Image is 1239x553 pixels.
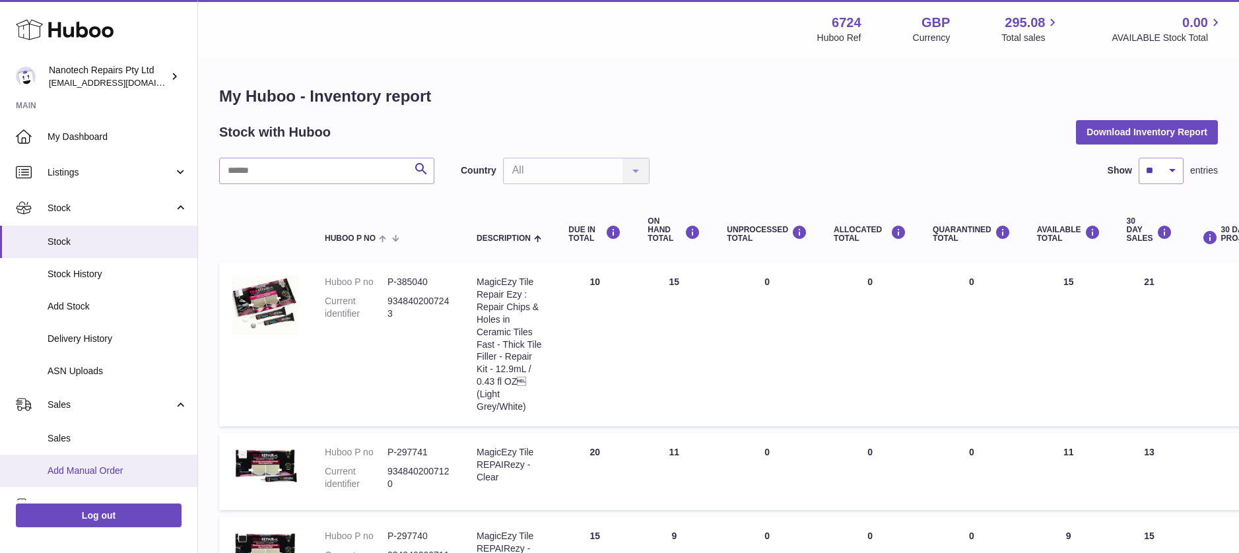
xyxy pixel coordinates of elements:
td: 0 [714,433,820,510]
a: 295.08 Total sales [1001,14,1060,44]
label: Show [1108,164,1132,177]
span: Add Manual Order [48,465,187,477]
span: Orders [48,499,174,511]
span: [EMAIL_ADDRESS][DOMAIN_NAME] [49,77,194,88]
a: Log out [16,504,182,527]
span: Sales [48,432,187,445]
div: 30 DAY SALES [1127,217,1172,244]
button: Download Inventory Report [1076,120,1218,144]
div: DUE IN TOTAL [568,225,621,243]
span: Sales [48,399,174,411]
div: ALLOCATED Total [834,225,906,243]
span: Listings [48,166,174,179]
dd: P-297741 [387,446,450,459]
span: Add Stock [48,300,187,313]
label: Country [461,164,496,177]
td: 0 [820,263,920,426]
td: 11 [1024,433,1114,510]
dt: Huboo P no [325,276,387,288]
span: Delivery History [48,333,187,345]
div: UNPROCESSED Total [727,225,807,243]
div: QUARANTINED Total [933,225,1011,243]
span: Total sales [1001,32,1060,44]
h1: My Huboo - Inventory report [219,86,1218,107]
td: 0 [820,433,920,510]
span: Stock [48,202,174,214]
div: MagicEzy Tile Repair Ezy : Repair Chips & Holes in Ceramic Tiles Fast - Thick Tile Filler - Repai... [477,276,542,413]
td: 13 [1114,433,1186,510]
dd: P-385040 [387,276,450,288]
dd: 9348402007243 [387,295,450,320]
td: 15 [1024,263,1114,426]
dd: P-297740 [387,530,450,542]
div: AVAILABLE Total [1037,225,1100,243]
span: ASN Uploads [48,365,187,377]
h2: Stock with Huboo [219,123,331,141]
dt: Current identifier [325,465,387,490]
span: 0.00 [1182,14,1208,32]
td: 21 [1114,263,1186,426]
span: Stock [48,236,187,248]
td: 0 [714,263,820,426]
img: product image [232,276,298,335]
div: MagicEzy Tile REPAIRezy - Clear [477,446,542,484]
span: 0 [969,276,974,287]
span: My Dashboard [48,131,187,143]
span: 0 [969,447,974,457]
dd: 9348402007120 [387,465,450,490]
div: Huboo Ref [817,32,861,44]
div: Nanotech Repairs Pty Ltd [49,64,168,89]
span: Huboo P no [325,234,376,243]
a: 0.00 AVAILABLE Stock Total [1112,14,1223,44]
span: entries [1190,164,1218,177]
span: AVAILABLE Stock Total [1112,32,1223,44]
dt: Huboo P no [325,530,387,542]
strong: GBP [921,14,950,32]
span: 0 [969,531,974,541]
span: 295.08 [1005,14,1045,32]
dt: Huboo P no [325,446,387,459]
td: 11 [634,433,714,510]
dt: Current identifier [325,295,387,320]
span: Stock History [48,268,187,280]
td: 15 [634,263,714,426]
span: Description [477,234,531,243]
td: 10 [555,263,634,426]
div: Currency [913,32,951,44]
img: product image [232,446,298,488]
strong: 6724 [832,14,861,32]
img: info@nanotechrepairs.com [16,67,36,86]
td: 20 [555,433,634,510]
div: ON HAND Total [648,217,700,244]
